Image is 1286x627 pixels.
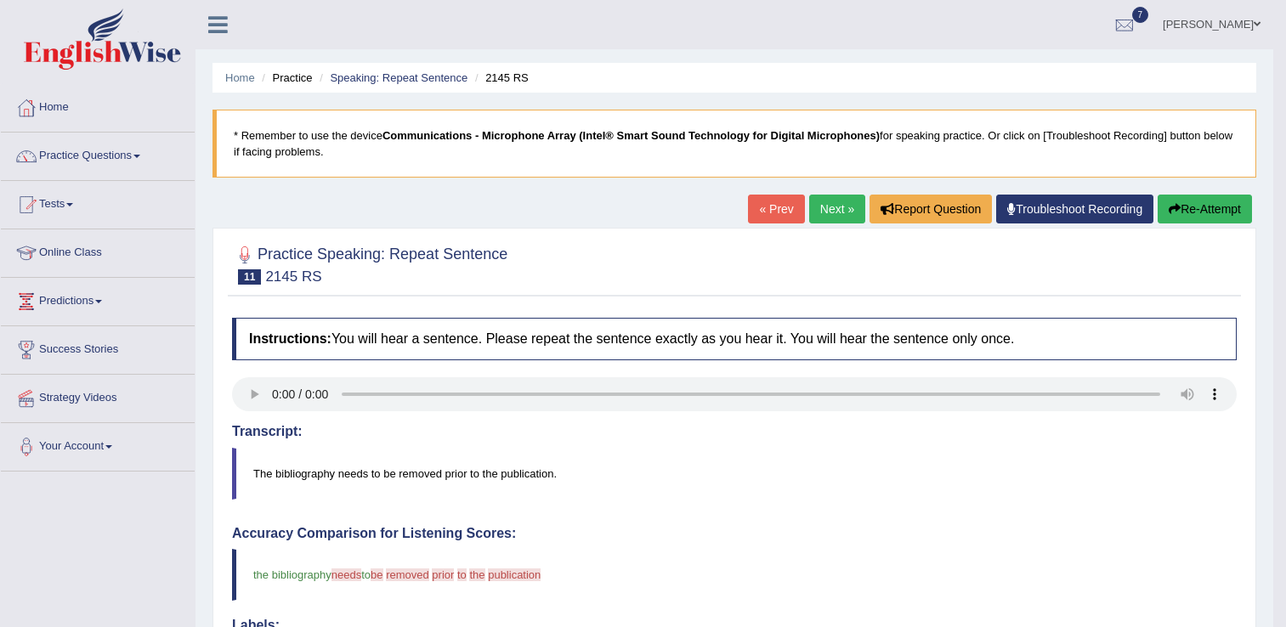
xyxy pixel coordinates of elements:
[471,70,529,86] li: 2145 RS
[330,71,467,84] a: Speaking: Repeat Sentence
[232,318,1237,360] h4: You will hear a sentence. Please repeat the sentence exactly as you hear it. You will hear the se...
[232,526,1237,541] h4: Accuracy Comparison for Listening Scores:
[371,568,382,581] span: be
[1,229,195,272] a: Online Class
[331,568,361,581] span: needs
[258,70,312,86] li: Practice
[212,110,1256,178] blockquote: * Remember to use the device for speaking practice. Or click on [Troubleshoot Recording] button b...
[238,269,261,285] span: 11
[1,423,195,466] a: Your Account
[361,568,371,581] span: to
[748,195,804,223] a: « Prev
[382,129,880,142] b: Communications - Microphone Array (Intel® Smart Sound Technology for Digital Microphones)
[1,375,195,417] a: Strategy Videos
[457,568,467,581] span: to
[1,84,195,127] a: Home
[1,278,195,320] a: Predictions
[1158,195,1252,223] button: Re-Attempt
[870,195,992,223] button: Report Question
[225,71,255,84] a: Home
[809,195,865,223] a: Next »
[1,326,195,369] a: Success Stories
[1,181,195,223] a: Tests
[232,242,507,285] h2: Practice Speaking: Repeat Sentence
[432,568,454,581] span: prior
[469,568,484,581] span: the
[1132,7,1149,23] span: 7
[1,133,195,175] a: Practice Questions
[232,424,1237,439] h4: Transcript:
[232,448,1237,500] blockquote: The bibliography needs to be removed prior to the publication.
[265,268,321,285] small: 2145 RS
[253,568,331,581] span: the bibliography
[488,568,541,581] span: publication
[249,331,331,346] b: Instructions:
[386,568,429,581] span: removed
[996,195,1153,223] a: Troubleshoot Recording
